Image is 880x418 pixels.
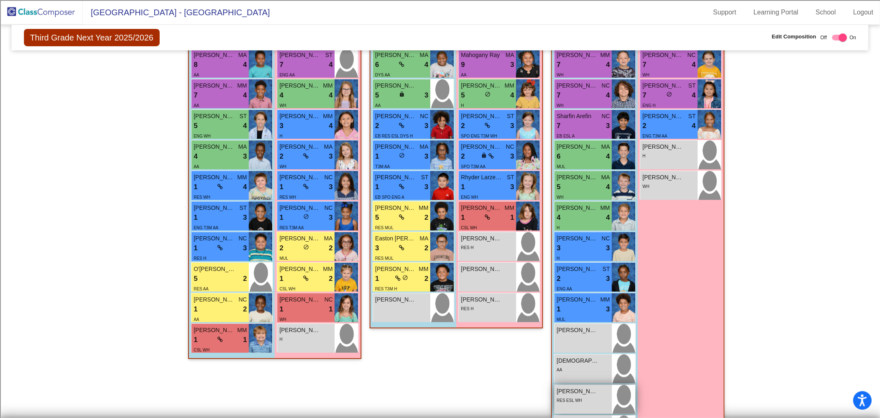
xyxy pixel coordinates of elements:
[606,121,610,131] span: 3
[510,90,514,101] span: 4
[461,103,464,108] span: H
[3,107,877,115] div: Journal
[279,273,283,284] span: 1
[3,85,877,93] div: Print
[279,226,304,230] span: RES T3M AA
[557,356,598,365] span: [DEMOGRAPHIC_DATA][PERSON_NAME]
[557,112,598,121] span: Sharfin Arefin
[642,59,646,70] span: 7
[323,112,333,121] span: MM
[692,90,696,101] span: 4
[238,234,247,243] span: NC
[193,212,197,223] span: 1
[505,81,514,90] span: MM
[375,273,379,284] span: 1
[420,112,428,121] span: NC
[461,212,465,223] span: 1
[557,368,562,372] span: AA
[193,335,197,345] span: 1
[557,234,598,243] span: [PERSON_NAME]
[237,326,247,335] span: MM
[425,59,428,70] span: 4
[3,198,877,205] div: Move to ...
[375,51,416,59] span: [PERSON_NAME]
[193,243,197,254] span: 1
[279,234,321,243] span: [PERSON_NAME]
[3,63,877,70] div: Delete
[642,81,684,90] span: [PERSON_NAME]
[193,103,199,108] span: AA
[557,204,598,212] span: [PERSON_NAME]
[461,265,502,273] span: [PERSON_NAME]
[603,265,610,273] span: ST
[425,151,428,162] span: 3
[505,204,514,212] span: MM
[193,182,197,192] span: 1
[237,81,247,90] span: MM
[279,326,321,335] span: [PERSON_NAME]
[461,226,477,230] span: CSL WH
[600,204,610,212] span: MM
[243,121,247,131] span: 4
[461,182,465,192] span: 1
[193,151,197,162] span: 4
[324,234,333,243] span: MA
[642,154,645,158] span: H
[485,91,491,97] span: do_not_disturb_alt
[193,121,197,131] span: 5
[461,306,474,311] span: RES H
[420,51,428,59] span: MA
[399,91,405,97] span: lock
[243,212,247,223] span: 3
[606,273,610,284] span: 3
[193,295,235,304] span: [PERSON_NAME]
[557,243,560,254] span: 3
[243,304,247,315] span: 2
[279,151,283,162] span: 2
[243,90,247,101] span: 4
[243,273,247,284] span: 2
[329,212,333,223] span: 3
[279,173,321,182] span: [PERSON_NAME]
[193,195,210,199] span: RES WH
[324,173,333,182] span: NC
[329,243,333,254] span: 2
[642,103,656,108] span: ENG H
[3,183,877,190] div: SAVE AND GO HOME
[461,245,474,250] span: RES H
[510,121,514,131] span: 3
[557,59,560,70] span: 7
[461,234,502,243] span: [PERSON_NAME]
[375,151,379,162] span: 1
[193,51,235,59] span: [PERSON_NAME]
[557,90,560,101] span: 7
[420,142,428,151] span: MA
[3,130,877,137] div: Television/Radio
[193,90,197,101] span: 7
[375,234,416,243] span: Easton [PERSON_NAME]
[237,173,247,182] span: MM
[3,115,877,122] div: Magazine
[461,59,465,70] span: 9
[3,78,877,85] div: Download
[3,48,877,55] div: Rename
[3,11,877,18] div: Sort New > Old
[461,142,502,151] span: [PERSON_NAME]
[3,26,877,33] div: Delete
[557,195,564,199] span: WH
[600,295,610,304] span: MM
[324,204,333,212] span: NC
[461,204,502,212] span: [PERSON_NAME]
[557,81,598,90] span: [PERSON_NAME]
[425,90,428,101] span: 3
[425,273,428,284] span: 2
[279,212,283,223] span: 1
[419,265,428,273] span: MM
[3,265,877,272] div: MORE
[425,243,428,254] span: 2
[279,256,288,261] span: MUL
[510,151,514,162] span: 3
[279,142,321,151] span: [PERSON_NAME]
[557,226,559,230] span: H
[375,164,390,169] span: T3M AA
